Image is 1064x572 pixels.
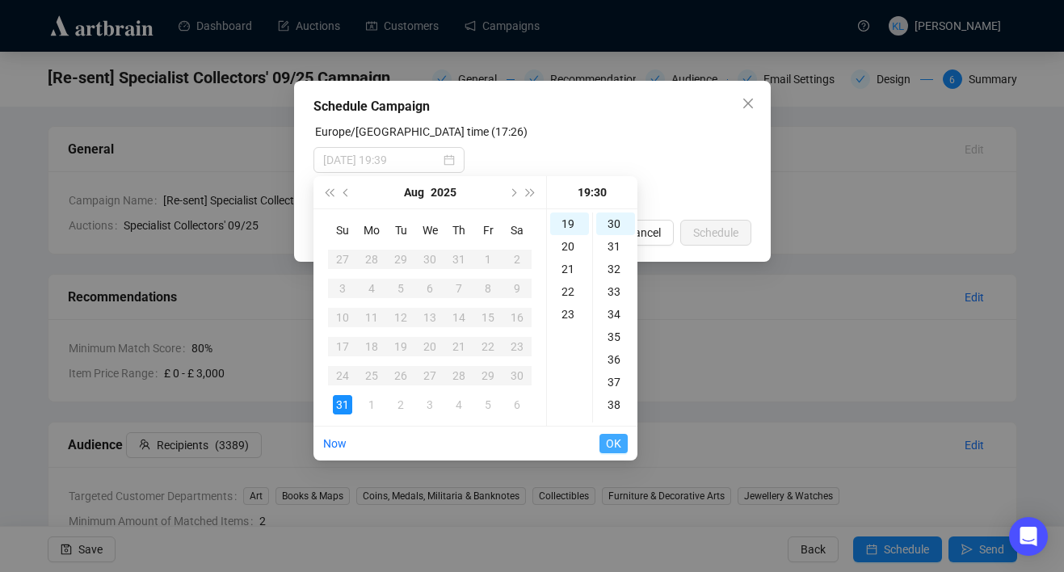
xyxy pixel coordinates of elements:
[550,280,589,303] div: 22
[386,390,415,419] td: 2025-09-02
[596,393,635,416] div: 38
[449,337,469,356] div: 21
[473,274,503,303] td: 2025-08-08
[431,176,456,208] button: Choose a year
[449,308,469,327] div: 14
[503,274,532,303] td: 2025-08-09
[362,366,381,385] div: 25
[478,395,498,414] div: 5
[444,361,473,390] td: 2025-08-28
[550,258,589,280] div: 21
[328,361,357,390] td: 2025-08-24
[338,176,355,208] button: Previous month (PageUp)
[596,303,635,326] div: 34
[391,366,410,385] div: 26
[627,224,661,242] span: Cancel
[328,332,357,361] td: 2025-08-17
[357,332,386,361] td: 2025-08-18
[473,245,503,274] td: 2025-08-01
[357,274,386,303] td: 2025-08-04
[507,337,527,356] div: 23
[507,250,527,269] div: 2
[503,361,532,390] td: 2025-08-30
[614,220,674,246] button: Cancel
[415,332,444,361] td: 2025-08-20
[478,279,498,298] div: 8
[362,308,381,327] div: 11
[503,216,532,245] th: Sa
[473,332,503,361] td: 2025-08-22
[596,371,635,393] div: 37
[473,361,503,390] td: 2025-08-29
[415,303,444,332] td: 2025-08-13
[449,279,469,298] div: 7
[596,235,635,258] div: 31
[415,216,444,245] th: We
[391,308,410,327] div: 12
[328,303,357,332] td: 2025-08-10
[315,125,528,138] label: Europe/London time (17:26)
[507,279,527,298] div: 9
[478,366,498,385] div: 29
[386,245,415,274] td: 2025-07-29
[386,361,415,390] td: 2025-08-26
[507,366,527,385] div: 30
[333,279,352,298] div: 3
[328,245,357,274] td: 2025-07-27
[357,245,386,274] td: 2025-07-28
[386,216,415,245] th: Tu
[362,279,381,298] div: 4
[357,390,386,419] td: 2025-09-01
[444,390,473,419] td: 2025-09-04
[596,212,635,235] div: 30
[503,303,532,332] td: 2025-08-16
[386,332,415,361] td: 2025-08-19
[420,279,439,298] div: 6
[357,216,386,245] th: Mo
[478,250,498,269] div: 1
[420,395,439,414] div: 3
[391,250,410,269] div: 29
[323,437,347,450] a: Now
[415,245,444,274] td: 2025-07-30
[473,303,503,332] td: 2025-08-15
[444,332,473,361] td: 2025-08-21
[503,390,532,419] td: 2025-09-06
[328,390,357,419] td: 2025-08-31
[420,250,439,269] div: 30
[362,337,381,356] div: 18
[599,434,628,453] button: OK
[391,337,410,356] div: 19
[391,279,410,298] div: 5
[449,366,469,385] div: 28
[478,308,498,327] div: 15
[596,280,635,303] div: 33
[362,395,381,414] div: 1
[320,176,338,208] button: Last year (Control + left)
[742,97,755,110] span: close
[449,250,469,269] div: 31
[415,390,444,419] td: 2025-09-03
[503,176,521,208] button: Next month (PageDown)
[386,303,415,332] td: 2025-08-12
[333,395,352,414] div: 31
[550,212,589,235] div: 19
[313,97,751,116] div: Schedule Campaign
[333,250,352,269] div: 27
[596,326,635,348] div: 35
[328,274,357,303] td: 2025-08-03
[1009,517,1048,556] div: Open Intercom Messenger
[333,337,352,356] div: 17
[333,366,352,385] div: 24
[680,220,751,246] button: Schedule
[449,395,469,414] div: 4
[420,337,439,356] div: 20
[503,332,532,361] td: 2025-08-23
[357,303,386,332] td: 2025-08-11
[323,151,440,169] input: Select date
[444,274,473,303] td: 2025-08-07
[596,258,635,280] div: 32
[362,250,381,269] div: 28
[478,337,498,356] div: 22
[735,90,761,116] button: Close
